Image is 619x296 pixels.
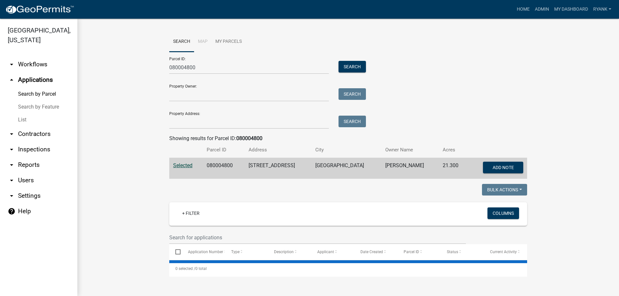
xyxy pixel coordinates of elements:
datatable-header-cell: Applicant [311,244,354,260]
i: arrow_drop_down [8,177,15,184]
td: [STREET_ADDRESS] [245,158,312,179]
td: 080004800 [203,158,245,179]
input: Search for applications [169,231,466,244]
datatable-header-cell: Parcel ID [398,244,441,260]
datatable-header-cell: Application Number [182,244,225,260]
span: Applicant [317,250,334,254]
datatable-header-cell: Status [441,244,484,260]
i: arrow_drop_down [8,161,15,169]
button: Search [339,88,366,100]
datatable-header-cell: Select [169,244,182,260]
td: 21.300 [439,158,468,179]
datatable-header-cell: Description [268,244,311,260]
a: Admin [532,3,552,15]
th: Parcel ID [203,142,245,158]
span: Parcel ID [404,250,419,254]
datatable-header-cell: Current Activity [484,244,527,260]
i: arrow_drop_down [8,130,15,138]
a: Home [514,3,532,15]
th: Owner Name [381,142,439,158]
button: Columns [487,207,519,219]
i: arrow_drop_down [8,192,15,200]
a: My Dashboard [552,3,591,15]
i: arrow_drop_down [8,61,15,68]
button: Search [339,116,366,127]
a: Selected [173,162,192,168]
span: Status [447,250,458,254]
datatable-header-cell: Type [225,244,268,260]
span: Current Activity [490,250,517,254]
a: RyanK [591,3,614,15]
span: 0 selected / [175,266,195,271]
strong: 080004800 [236,135,262,141]
span: Type [231,250,240,254]
i: arrow_drop_down [8,146,15,153]
span: Add Note [492,165,514,170]
button: Search [339,61,366,72]
datatable-header-cell: Date Created [354,244,398,260]
td: [PERSON_NAME] [381,158,439,179]
th: City [311,142,381,158]
div: 0 total [169,261,527,277]
th: Address [245,142,312,158]
a: Search [169,32,194,52]
i: help [8,207,15,215]
a: My Parcels [211,32,246,52]
div: Showing results for Parcel ID: [169,135,527,142]
button: Bulk Actions [482,184,527,196]
button: Add Note [483,162,523,173]
i: arrow_drop_up [8,76,15,84]
span: Application Number [188,250,223,254]
td: [GEOGRAPHIC_DATA] [311,158,381,179]
a: + Filter [177,207,205,219]
span: Description [274,250,294,254]
span: Date Created [360,250,383,254]
th: Acres [439,142,468,158]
